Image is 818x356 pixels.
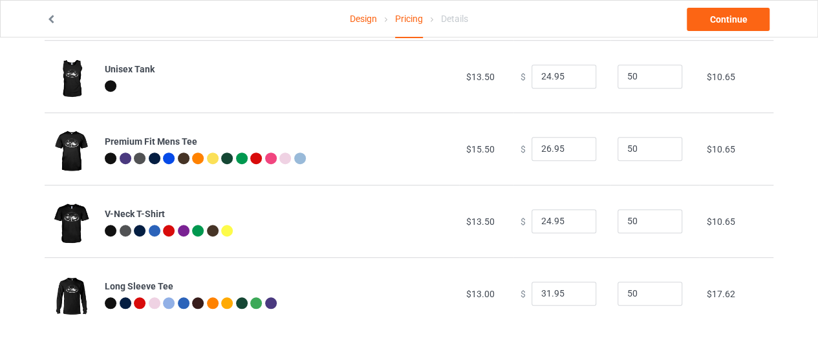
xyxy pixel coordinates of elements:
span: $ [521,288,526,298]
span: $15.50 [466,144,495,154]
span: $13.50 [466,72,495,82]
div: Pricing [395,1,423,38]
span: $17.62 [707,289,735,299]
a: Continue [687,8,770,31]
b: Unisex Tank [105,64,155,74]
span: $13.00 [466,289,495,299]
b: Premium Fit Mens Tee [105,136,197,147]
div: Details [441,1,468,37]
b: V-Neck T-Shirt [105,209,165,219]
span: $13.50 [466,216,495,227]
span: $ [521,216,526,226]
span: $ [521,143,526,154]
b: Long Sleeve Tee [105,281,173,291]
a: Design [350,1,377,37]
span: $10.65 [707,72,735,82]
span: $10.65 [707,144,735,154]
span: $ [521,71,526,81]
span: $10.65 [707,216,735,227]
